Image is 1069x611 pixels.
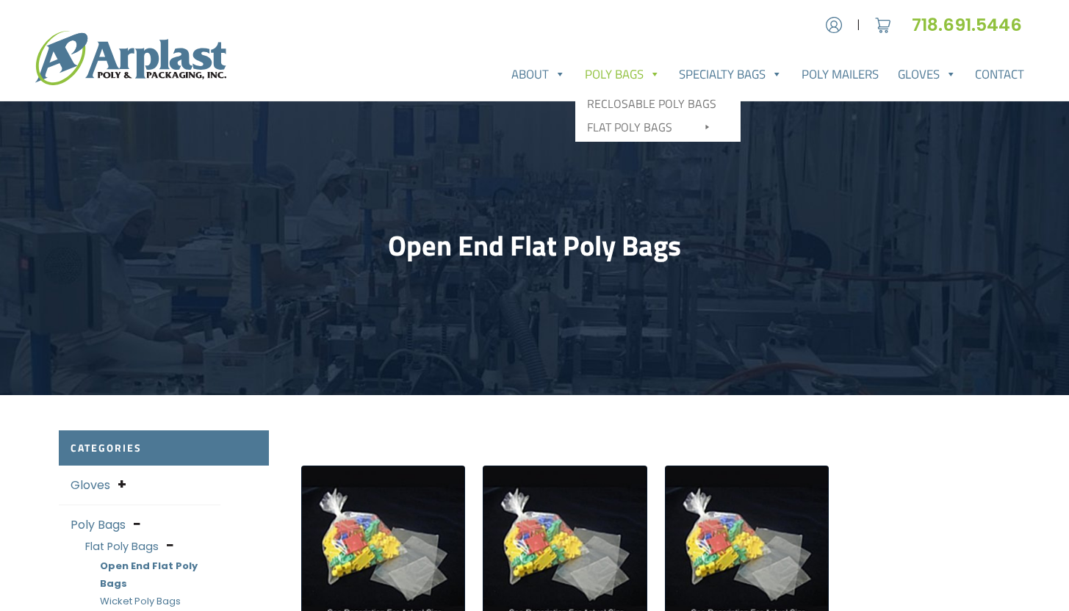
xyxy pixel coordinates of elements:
img: logo [35,31,226,85]
a: Poly Mailers [792,59,888,89]
a: Wicket Poly Bags [100,594,181,608]
h1: Open End Flat Poly Bags [59,228,1011,262]
a: Open End Flat Poly Bags [100,559,198,590]
a: Reclosable Poly Bags [578,92,738,115]
span: | [857,16,860,34]
a: Flat Poly Bags [85,539,159,554]
a: Flat Poly Bags [578,115,738,139]
a: Specialty Bags [670,59,793,89]
a: Poly Bags [575,59,670,89]
a: Gloves [888,59,966,89]
a: About [502,59,575,89]
a: Gloves [71,477,110,493]
a: 718.691.5446 [912,12,1034,37]
h2: Categories [59,430,269,466]
a: Poly Bags [71,516,126,533]
a: Contact [965,59,1034,89]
